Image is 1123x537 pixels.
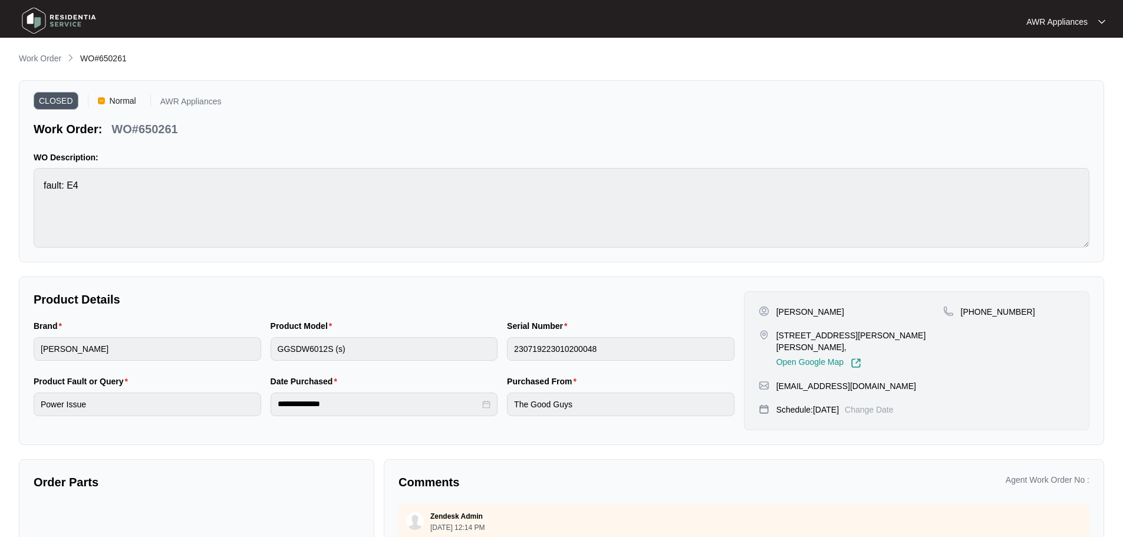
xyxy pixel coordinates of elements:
[845,404,894,416] p: Change Date
[851,358,861,368] img: Link-External
[776,330,943,353] p: [STREET_ADDRESS][PERSON_NAME][PERSON_NAME],
[34,375,133,387] label: Product Fault or Query
[34,151,1089,163] p: WO Description:
[507,320,572,332] label: Serial Number
[34,474,360,490] p: Order Parts
[430,512,483,521] p: Zendesk Admin
[34,291,735,308] p: Product Details
[66,53,75,62] img: chevron-right
[759,330,769,340] img: map-pin
[507,393,735,416] input: Purchased From
[98,97,105,104] img: Vercel Logo
[776,404,839,416] p: Schedule: [DATE]
[34,168,1089,248] textarea: fault: E4
[17,52,64,65] a: Work Order
[111,121,177,137] p: WO#650261
[399,474,736,490] p: Comments
[34,320,67,332] label: Brand
[1006,474,1089,486] p: Agent Work Order No :
[160,97,222,110] p: AWR Appliances
[34,92,78,110] span: CLOSED
[105,92,141,110] span: Normal
[271,375,342,387] label: Date Purchased
[406,512,424,530] img: user.svg
[961,306,1035,318] p: [PHONE_NUMBER]
[507,375,581,387] label: Purchased From
[943,306,954,317] img: map-pin
[507,337,735,361] input: Serial Number
[271,337,498,361] input: Product Model
[34,393,261,416] input: Product Fault or Query
[271,320,337,332] label: Product Model
[776,358,861,368] a: Open Google Map
[776,380,916,392] p: [EMAIL_ADDRESS][DOMAIN_NAME]
[34,121,102,137] p: Work Order:
[80,54,127,63] span: WO#650261
[1098,19,1105,25] img: dropdown arrow
[1026,16,1088,28] p: AWR Appliances
[759,380,769,391] img: map-pin
[776,306,844,318] p: [PERSON_NAME]
[430,524,485,531] p: [DATE] 12:14 PM
[759,404,769,414] img: map-pin
[759,306,769,317] img: user-pin
[34,337,261,361] input: Brand
[19,52,61,64] p: Work Order
[18,3,100,38] img: residentia service logo
[278,398,480,410] input: Date Purchased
